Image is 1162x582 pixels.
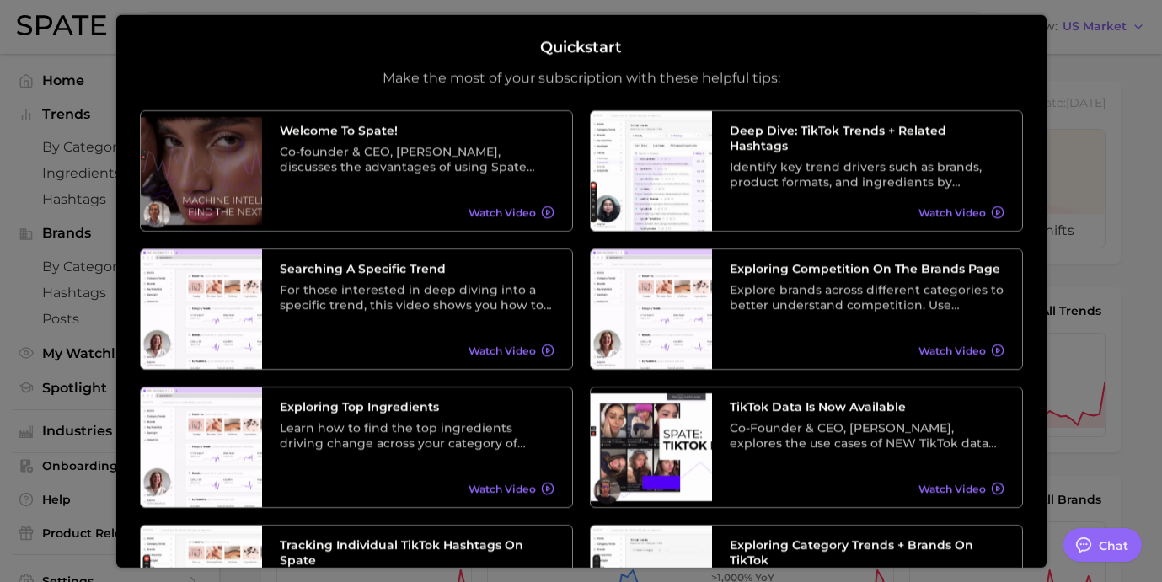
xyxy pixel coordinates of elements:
div: Identify key trend drivers such as brands, product formats, and ingredients by leveraging a categ... [730,159,1004,190]
span: Watch Video [918,482,986,494]
a: Searching A Specific TrendFor those interested in deep diving into a specific trend, this video s... [140,248,573,370]
span: Watch Video [918,206,986,218]
span: Watch Video [469,344,536,356]
a: Deep Dive: TikTok Trends + Related HashtagsIdentify key trend drivers such as brands, product for... [590,110,1023,232]
p: Make the most of your subscription with these helpful tips: [383,70,780,87]
span: Watch Video [469,206,536,218]
div: Learn how to find the top ingredients driving change across your category of choice. From broad c... [280,420,554,451]
div: Explore brands across different categories to better understand competition. Use different preset... [730,282,1004,312]
a: Exploring Competition on the Brands PageExplore brands across different categories to better unde... [590,248,1023,370]
a: Welcome to Spate!Co-founder & CEO, [PERSON_NAME], discusses the advantages of using Spate data as... [140,110,573,232]
h3: TikTok data is now available [730,399,1004,414]
h3: Exploring Top Ingredients [280,399,554,414]
div: Co-Founder & CEO, [PERSON_NAME], explores the use cases of NEW TikTok data and its relationship w... [730,420,1004,451]
a: TikTok data is now availableCo-Founder & CEO, [PERSON_NAME], explores the use cases of NEW TikTok... [590,387,1023,508]
h3: Tracking Individual TikTok Hashtags on Spate [280,537,554,568]
span: Watch Video [469,482,536,494]
div: For those interested in deep diving into a specific trend, this video shows you how to search tre... [280,282,554,312]
a: Exploring Top IngredientsLearn how to find the top ingredients driving change across your categor... [140,387,573,508]
h3: Exploring Competition on the Brands Page [730,261,1004,276]
span: Watch Video [918,344,986,356]
h3: Exploring Category Trends + Brands on TikTok [730,537,1004,568]
h2: Quickstart [540,38,622,56]
h3: Searching A Specific Trend [280,261,554,276]
div: Co-founder & CEO, [PERSON_NAME], discusses the advantages of using Spate data as well as its vari... [280,144,554,174]
h3: Deep Dive: TikTok Trends + Related Hashtags [730,123,1004,153]
h3: Welcome to Spate! [280,123,554,138]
